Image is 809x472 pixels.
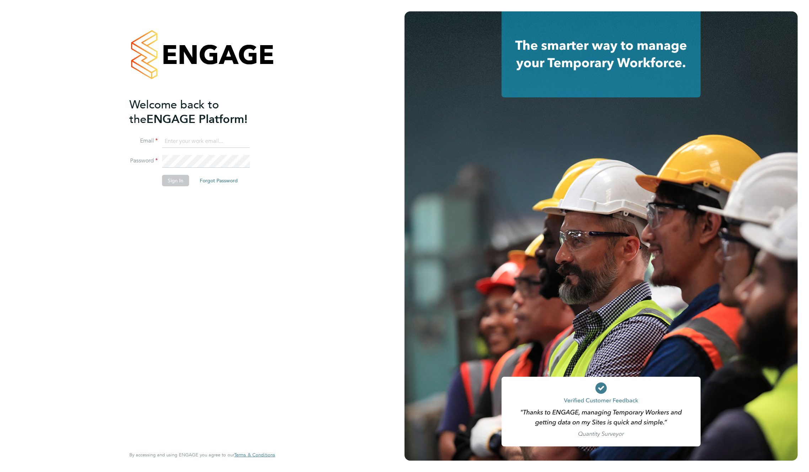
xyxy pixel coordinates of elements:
[129,157,158,165] label: Password
[129,98,219,126] span: Welcome back to the
[129,97,268,127] h2: ENGAGE Platform!
[194,175,243,186] button: Forgot Password
[129,452,275,458] span: By accessing and using ENGAGE you agree to our
[162,175,189,186] button: Sign In
[162,135,250,148] input: Enter your work email...
[129,137,158,145] label: Email
[234,452,275,458] a: Terms & Conditions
